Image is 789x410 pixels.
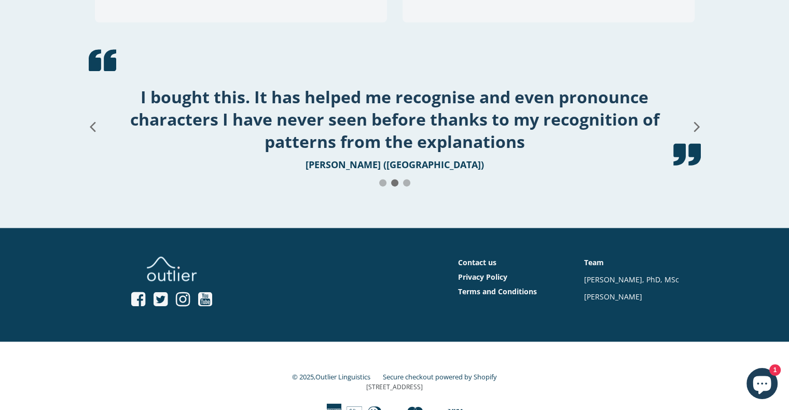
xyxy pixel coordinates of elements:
a: Open Twitter profile [154,291,168,308]
span: [PERSON_NAME] ([GEOGRAPHIC_DATA]) [306,158,484,171]
h1: I bought this. It has helped me recognise and even pronounce characters I have never seen before ... [102,86,688,153]
a: Privacy Policy [458,272,507,282]
a: [PERSON_NAME] [584,292,642,302]
a: Open Instagram profile [176,291,190,308]
a: Open YouTube profile [198,291,212,308]
small: © 2025, [292,372,381,381]
a: [PERSON_NAME], PhD, MSc [584,275,679,284]
inbox-online-store-chat: Shopify online store chat [743,368,781,402]
p: [STREET_ADDRESS] [112,382,677,392]
a: Open Facebook profile [131,291,145,308]
a: Team [584,257,604,267]
a: Contact us [458,257,496,267]
a: Outlier Linguistics [315,372,370,381]
a: Secure checkout powered by Shopify [383,372,497,381]
a: Terms and Conditions [458,286,537,296]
